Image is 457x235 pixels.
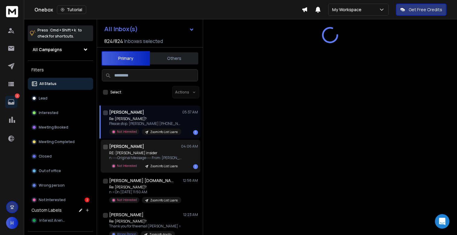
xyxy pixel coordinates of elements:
[109,116,182,121] p: Re: [PERSON_NAME]?
[6,217,18,229] button: H
[110,90,121,95] label: Select
[109,185,181,190] p: Re: [PERSON_NAME]?
[49,27,77,34] span: Cmd + Shift + k
[57,5,86,14] button: Tutorial
[109,143,144,149] h1: [PERSON_NAME]
[39,139,75,144] p: Meeting Completed
[124,38,163,45] h3: Inboxes selected
[28,78,93,90] button: All Status
[39,81,57,86] p: All Status
[28,136,93,148] button: Meeting Completed
[183,212,198,217] p: 12:23 AM
[34,5,302,14] div: Onebox
[409,7,442,13] p: Get Free Credits
[150,52,198,65] button: Others
[39,218,65,223] span: Interest Arena
[109,224,181,229] p: Thank you for the email [PERSON_NAME] >
[109,109,144,115] h1: [PERSON_NAME]
[117,164,137,168] p: Not Interested
[109,155,182,160] p: n -----Original Message----- From: [PERSON_NAME]
[102,51,150,66] button: Primary
[193,130,198,135] div: 1
[117,129,137,134] p: Not Interested
[109,151,182,155] p: RE: [PERSON_NAME] insider
[37,27,82,39] p: Press to check for shortcuts.
[109,121,182,126] p: Please stop. [PERSON_NAME] [PHONE_NUMBER]
[31,207,62,213] h3: Custom Labels
[39,96,47,101] p: Lead
[183,178,198,183] p: 12:58 AM
[193,164,198,169] div: 1
[28,165,93,177] button: Out of office
[28,92,93,104] button: Lead
[85,197,89,202] div: 2
[28,44,93,56] button: All Campaigns
[28,179,93,191] button: Wrong person
[396,4,446,16] button: Get Free Credits
[28,194,93,206] button: Not Interested2
[39,183,65,188] p: Wrong person
[39,125,68,130] p: Meeting Booked
[39,168,61,173] p: Out of office
[182,110,198,115] p: 05:37 AM
[109,178,176,184] h1: [PERSON_NAME] [DOMAIN_NAME]
[28,150,93,162] button: Closed
[150,130,178,134] p: Zoominfo List Loans
[28,66,93,74] h3: Filters
[104,26,138,32] h1: All Inbox(s)
[99,23,199,35] button: All Inbox(s)
[28,214,93,227] button: Interest Arena
[117,198,137,202] p: Not Interested
[109,190,181,194] p: n > On [DATE] 11:50 AM
[181,144,198,149] p: 04:06 AM
[435,214,449,229] div: Open Intercom Messenger
[39,197,66,202] p: Not Interested
[28,107,93,119] button: Interested
[39,154,52,159] p: Closed
[28,121,93,133] button: Meeting Booked
[109,219,181,224] p: Re: [PERSON_NAME]?
[109,212,144,218] h1: [PERSON_NAME]
[104,38,123,45] span: 824 / 824
[15,93,20,98] p: 2
[332,7,364,13] p: My Workspace
[39,110,58,115] p: Interested
[33,47,62,53] h1: All Campaigns
[150,164,178,168] p: Zoominfo List Loans
[5,96,17,108] a: 2
[150,198,178,203] p: Zoominfo List Loans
